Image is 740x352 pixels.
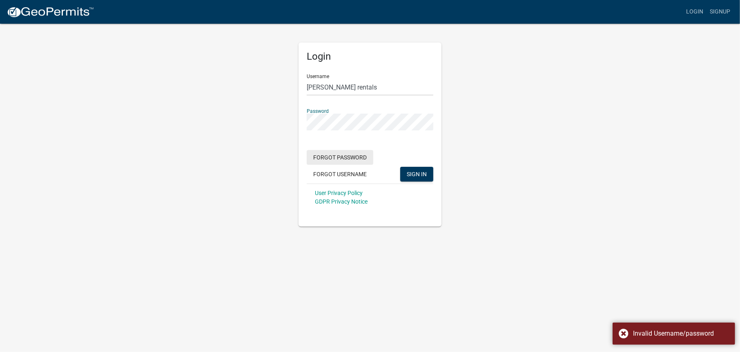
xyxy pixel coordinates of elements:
a: Login [683,4,707,20]
a: Signup [707,4,733,20]
button: SIGN IN [400,167,433,182]
a: GDPR Privacy Notice [315,198,368,205]
div: Invalid Username/password [633,329,729,339]
button: Forgot Password [307,150,373,165]
button: Forgot Username [307,167,373,182]
a: User Privacy Policy [315,190,363,196]
h5: Login [307,51,433,63]
span: SIGN IN [407,170,427,177]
